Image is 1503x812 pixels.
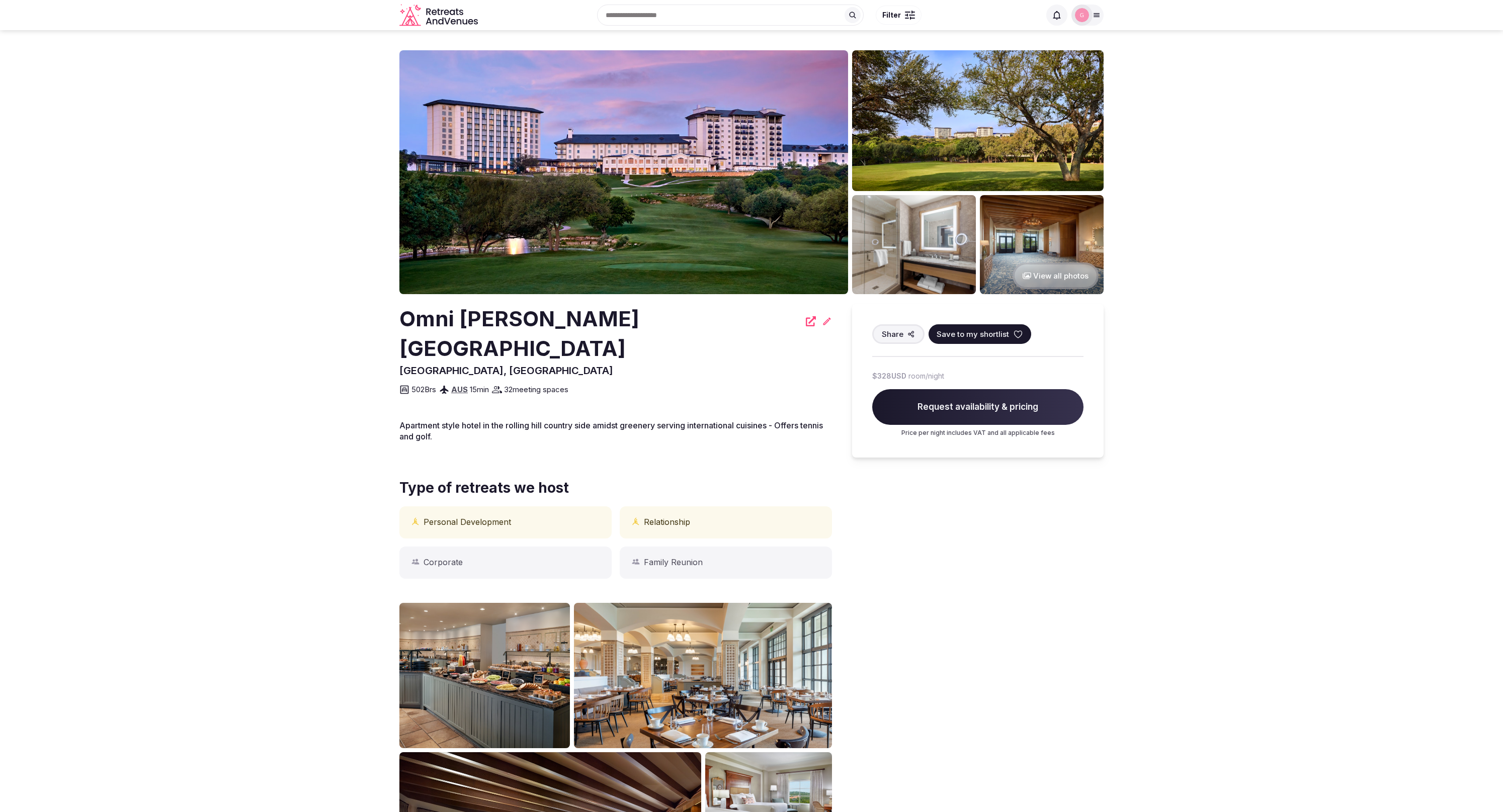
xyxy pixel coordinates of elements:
[411,384,436,395] span: 502 Brs
[399,304,800,364] h2: Omni [PERSON_NAME][GEOGRAPHIC_DATA]
[399,478,569,498] span: Type of retreats we host
[1013,262,1099,289] button: View all photos
[399,4,480,27] svg: Retreats and Venues company logo
[1075,8,1089,22] img: Glen Hayes
[504,384,568,395] span: 32 meeting spaces
[882,10,901,20] span: Filter
[399,4,480,27] a: Visit the homepage
[908,371,944,381] span: room/night
[852,50,1104,191] img: Venue gallery photo
[399,420,823,441] span: Apartment style hotel in the rolling hill country side amidst greenery serving international cuis...
[852,195,976,294] img: Venue gallery photo
[980,195,1104,294] img: Venue gallery photo
[451,385,468,394] a: AUS
[937,329,1009,339] span: Save to my shortlist
[470,384,489,395] span: 15 min
[872,429,1083,437] p: Price per night includes VAT and all applicable fees
[574,603,832,749] img: Venue gallery photo
[882,329,903,339] span: Share
[872,371,906,381] span: $328 USD
[872,324,925,344] button: Share
[929,324,1031,344] button: Save to my shortlist
[399,603,570,749] img: Venue gallery photo
[399,50,848,294] img: Venue cover photo
[876,6,922,25] button: Filter
[399,365,613,377] span: [GEOGRAPHIC_DATA], [GEOGRAPHIC_DATA]
[872,389,1083,425] span: Request availability & pricing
